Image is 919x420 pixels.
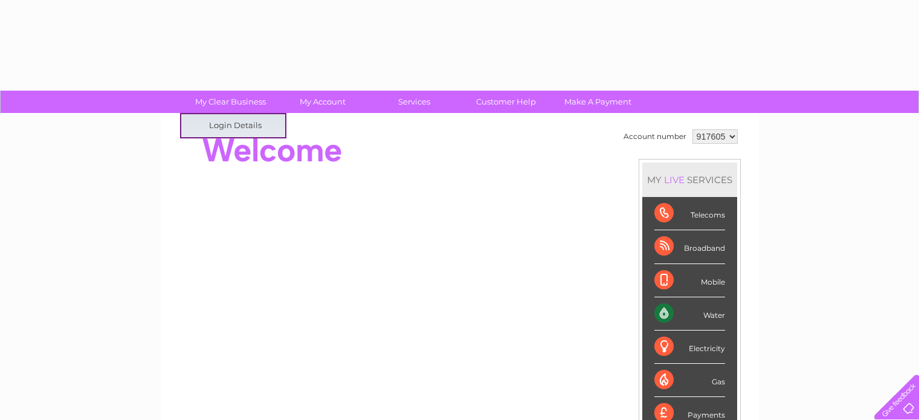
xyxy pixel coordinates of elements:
[654,331,725,364] div: Electricity
[548,91,648,113] a: Make A Payment
[621,126,689,147] td: Account number
[654,364,725,397] div: Gas
[456,91,556,113] a: Customer Help
[654,297,725,331] div: Water
[185,114,285,138] a: Login Details
[662,174,687,186] div: LIVE
[654,230,725,263] div: Broadband
[181,91,280,113] a: My Clear Business
[272,91,372,113] a: My Account
[654,197,725,230] div: Telecoms
[654,264,725,297] div: Mobile
[642,163,737,197] div: MY SERVICES
[364,91,464,113] a: Services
